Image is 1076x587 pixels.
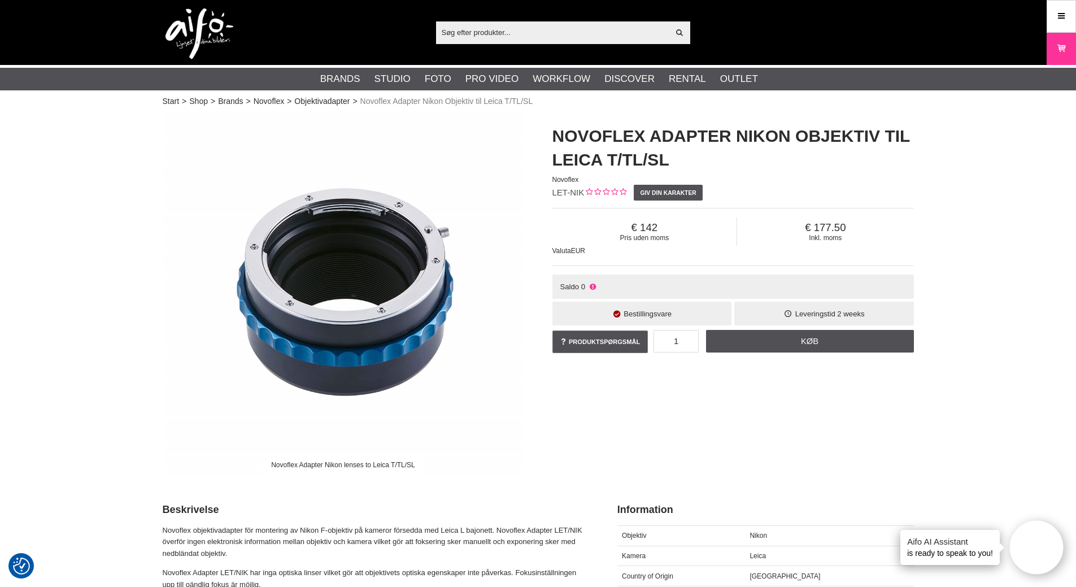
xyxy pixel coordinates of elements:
[571,247,585,255] span: EUR
[218,95,243,107] a: Brands
[552,124,914,172] h1: Novoflex Adapter Nikon Objektiv til Leica T/TL/SL
[436,24,669,41] input: Søg efter produkter...
[706,330,914,353] a: Køb
[294,95,350,107] a: Objektivadapter
[604,72,655,86] a: Discover
[189,95,208,107] a: Shop
[622,572,673,580] span: Country of Origin
[374,72,411,86] a: Studio
[211,95,215,107] span: >
[622,552,646,560] span: Kamera
[552,221,737,234] span: 142
[634,185,703,201] a: Giv din karakter
[584,187,626,199] div: Kundebed&#248;mmelse: 0
[163,95,180,107] a: Start
[287,95,291,107] span: >
[750,572,820,580] span: [GEOGRAPHIC_DATA]
[837,310,864,318] span: 2 weeks
[552,176,579,184] span: Novoflex
[246,95,251,107] span: >
[560,282,579,291] span: Saldo
[465,72,519,86] a: Pro Video
[552,234,737,242] span: Pris uden moms
[737,221,913,234] span: 177.50
[552,188,585,197] span: LET-NIK
[165,8,233,59] img: logo.png
[622,532,646,540] span: Objektiv
[352,95,357,107] span: >
[552,331,648,353] a: Produktspørgsmål
[360,95,533,107] span: Novoflex Adapter Nikon Objektiv til Leica T/TL/SL
[254,95,284,107] a: Novoflex
[750,532,767,540] span: Nikon
[737,234,913,242] span: Inkl. moms
[533,72,590,86] a: Workflow
[552,247,571,255] span: Valuta
[750,552,766,560] span: Leica
[320,72,360,86] a: Brands
[795,310,835,318] span: Leveringstid
[581,282,585,291] span: 0
[182,95,186,107] span: >
[624,310,672,318] span: Bestillingsvare
[617,503,914,517] h2: Information
[262,455,425,475] div: Novoflex Adapter Nikon lenses to Leica T/TL/SL
[163,113,524,475] img: Novoflex Adapter Nikon lenses to Leica T/TL/SL
[13,556,30,576] button: Samtykkepræferencer
[13,558,30,575] img: Revisit consent button
[163,503,589,517] h2: Beskrivelse
[425,72,451,86] a: Foto
[669,72,706,86] a: Rental
[907,536,993,547] h4: Aifo AI Assistant
[900,530,1000,565] div: is ready to speak to you!
[588,282,597,291] i: Ikke på lager
[163,525,589,560] p: Novoflex objektivadapter för montering av Nikon F-objektiv på kameror försedda med Leica L bajone...
[720,72,758,86] a: Outlet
